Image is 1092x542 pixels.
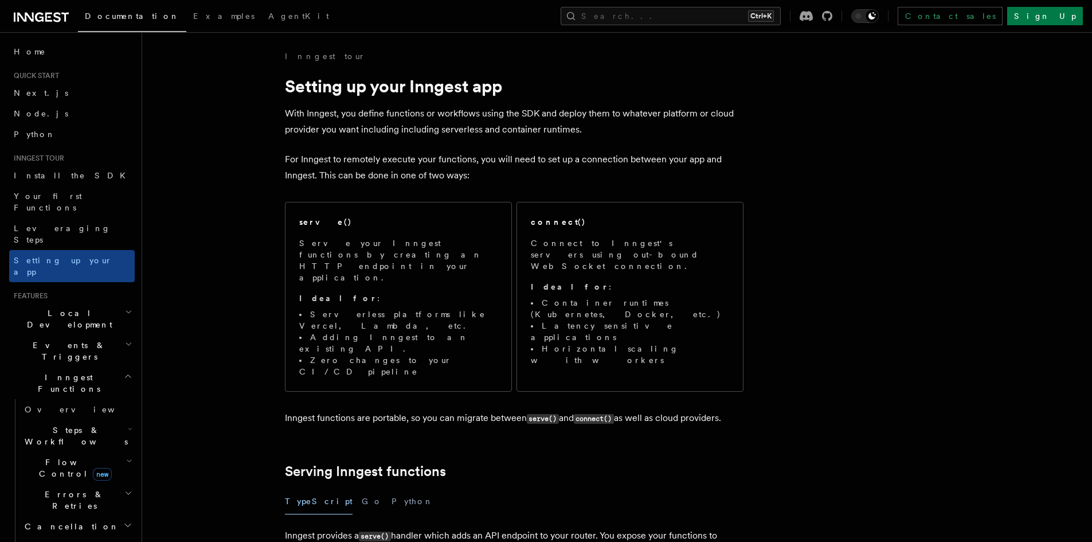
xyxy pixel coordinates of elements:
[9,335,135,367] button: Events & Triggers
[268,11,329,21] span: AgentKit
[20,521,119,532] span: Cancellation
[14,109,68,118] span: Node.js
[20,420,135,452] button: Steps & Workflows
[9,103,135,124] a: Node.js
[78,3,186,32] a: Documentation
[285,106,743,138] p: With Inngest, you define functions or workflows using the SDK and deploy them to whatever platfor...
[531,237,729,272] p: Connect to Inngest's servers using out-bound WebSocket connection.
[93,468,112,481] span: new
[186,3,261,31] a: Examples
[9,303,135,335] button: Local Development
[531,343,729,366] li: Horizontal scaling with workers
[285,410,743,427] p: Inngest functions are portable, so you can migrate between and as well as cloud providers.
[14,256,112,276] span: Setting up your app
[299,216,352,228] h2: serve()
[299,294,377,303] strong: Ideal for
[9,154,64,163] span: Inngest tour
[9,340,125,362] span: Events & Triggers
[516,202,743,392] a: connect()Connect to Inngest's servers using out-bound WebSocket connection.Ideal for:Container ru...
[20,452,135,484] button: Flow Controlnew
[20,457,126,479] span: Flow Control
[561,7,781,25] button: Search...Ctrl+K
[193,11,255,21] span: Examples
[531,320,729,343] li: Latency sensitive applications
[299,354,498,377] li: Zero changes to your CI/CD pipeline
[531,297,729,320] li: Container runtimes (Kubernetes, Docker, etc.)
[9,307,125,330] span: Local Development
[20,424,128,447] span: Steps & Workflows
[20,399,135,420] a: Overview
[851,9,879,23] button: Toggle dark mode
[285,202,512,392] a: serve()Serve your Inngest functions by creating an HTTP endpoint in your application.Ideal for:Se...
[1007,7,1083,25] a: Sign Up
[14,171,132,180] span: Install the SDK
[9,372,124,395] span: Inngest Functions
[20,484,135,516] button: Errors & Retries
[527,414,559,424] code: serve()
[14,130,56,139] span: Python
[299,237,498,283] p: Serve your Inngest functions by creating an HTTP endpoint in your application.
[20,516,135,537] button: Cancellation
[299,309,498,332] li: Serverless platforms like Vercel, Lambda, etc.
[14,88,68,98] span: Next.js
[9,124,135,145] a: Python
[9,250,135,282] a: Setting up your app
[574,414,614,424] code: connect()
[20,489,124,512] span: Errors & Retries
[285,151,743,184] p: For Inngest to remotely execute your functions, you will need to set up a connection between your...
[9,186,135,218] a: Your first Functions
[14,46,46,57] span: Home
[299,293,498,304] p: :
[285,50,365,62] a: Inngest tour
[531,216,586,228] h2: connect()
[362,489,382,514] button: Go
[285,76,743,96] h1: Setting up your Inngest app
[14,192,82,212] span: Your first Functions
[748,10,774,22] kbd: Ctrl+K
[359,532,391,541] code: serve()
[14,224,111,244] span: Leveraging Steps
[9,71,59,80] span: Quick start
[531,282,609,291] strong: Ideal for
[9,218,135,250] a: Leveraging Steps
[261,3,336,31] a: AgentKit
[85,11,179,21] span: Documentation
[9,41,135,62] a: Home
[25,405,143,414] span: Overview
[898,7,1003,25] a: Contact sales
[9,367,135,399] button: Inngest Functions
[9,165,135,186] a: Install the SDK
[531,281,729,293] p: :
[392,489,433,514] button: Python
[9,291,48,301] span: Features
[285,489,353,514] button: TypeScript
[299,332,498,354] li: Adding Inngest to an existing API.
[9,83,135,103] a: Next.js
[285,463,446,479] a: Serving Inngest functions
